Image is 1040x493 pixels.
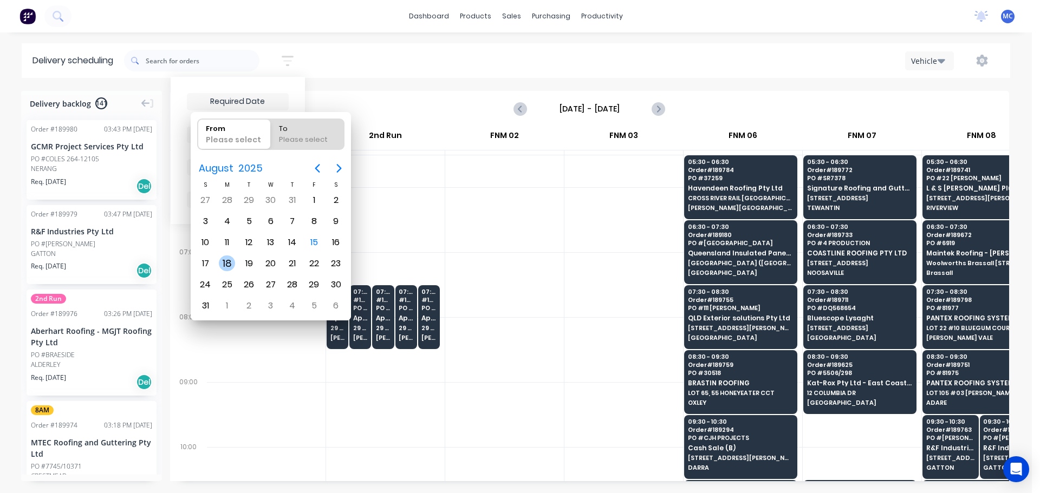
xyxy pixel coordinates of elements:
div: 09:00 [170,376,207,441]
div: Open Intercom Messenger [1003,456,1029,482]
div: GATTON [31,249,152,259]
div: Monday, August 18, 2025 [219,255,235,272]
span: PO # 4 PRODUCTION [807,240,912,246]
div: Monday, August 11, 2025 [219,234,235,251]
div: Saturday, August 9, 2025 [328,213,344,229]
div: F [303,180,325,189]
span: 09:30 - 10:30 [983,418,1031,425]
div: Friday, August 22, 2025 [306,255,322,272]
div: Wednesday, August 20, 2025 [263,255,279,272]
div: Wednesday, August 13, 2025 [263,234,279,251]
span: [GEOGRAPHIC_DATA] [807,334,912,341]
span: Order # 189759 [688,361,793,368]
span: 29 CORYMBIA PL (STORE) [376,325,391,331]
div: To [275,119,341,134]
span: Order # 189772 [807,167,912,173]
div: Wednesday, August 27, 2025 [263,277,279,293]
div: FNM 06 [684,126,802,150]
div: W [260,180,282,189]
div: Sunday, August 10, 2025 [197,234,213,251]
span: BRASTIN ROOFING [688,379,793,386]
span: 05:30 - 06:30 [807,159,912,165]
span: PO # CJH PROJECTS [688,435,793,441]
div: Order # 189974 [31,420,77,430]
span: Apollo Home Improvement (QLD) Pty Ltd [376,314,391,321]
span: PO # 5506/298 [807,370,912,376]
span: PO # 20308 [399,305,413,311]
div: Del [136,178,152,194]
div: Saturday, September 6, 2025 [328,298,344,314]
span: Havendeen Roofing Pty Ltd [688,185,793,192]
div: Thursday, August 14, 2025 [284,234,301,251]
span: PO # DQ568654 [807,305,912,311]
span: # 188042 [353,297,368,303]
div: T [282,180,303,189]
button: Filter by labels [187,159,289,175]
div: Wednesday, August 6, 2025 [263,213,279,229]
span: 09:30 - 10:30 [926,418,974,425]
input: Required Date [187,94,288,110]
span: Order # 189711 [807,297,912,303]
div: Tuesday, August 5, 2025 [241,213,257,229]
div: Friday, August 8, 2025 [306,213,322,229]
span: [GEOGRAPHIC_DATA] [688,334,793,341]
span: Order # 189762 [983,426,1031,433]
span: 8AM [31,405,54,415]
span: 08:30 - 09:30 [926,353,1031,360]
div: purchasing [526,8,576,24]
span: OXLEY [688,399,793,406]
div: T [238,180,260,189]
div: ALDERLEY [31,360,152,370]
span: [STREET_ADDRESS] [807,195,912,201]
div: Order # 189979 [31,209,77,219]
span: PO # 19999 [421,305,436,311]
div: Thursday, July 31, 2025 [284,192,301,208]
span: PO # 111 [PERSON_NAME] [688,305,793,311]
div: 2nd Run [326,126,445,150]
div: Sunday, August 31, 2025 [197,298,213,314]
span: GATTON [926,464,974,471]
span: Req. [DATE] [31,177,66,187]
span: [STREET_ADDRESS][PERSON_NAME] [688,455,793,461]
div: From [201,119,268,134]
span: Req. [DATE] [31,373,66,383]
span: LOT 22 #10 BLUEGUM COURT [926,325,1031,331]
span: L & S [PERSON_NAME] Plumbing & Drainage (Samwood Industries Pty Ltd) [926,185,1031,192]
span: LOT 65, 55 HONEYEATER CCT [688,390,793,396]
span: [STREET_ADDRESS][PERSON_NAME] [926,195,1031,201]
div: 03:18 PM [DATE] [104,420,152,430]
span: GATTON [983,464,1031,471]
div: FNM 07 [803,126,921,150]
div: Tuesday, September 2, 2025 [241,298,257,314]
div: Sunday, August 24, 2025 [197,277,213,293]
span: [STREET_ADDRESS] (STORE) [983,455,1031,461]
span: [PERSON_NAME][GEOGRAPHIC_DATA] [688,205,793,211]
div: 03:47 PM [DATE] [104,209,152,219]
span: 29 CORYMBIA PL (STORE) [353,325,368,331]
span: 07:30 [376,288,391,295]
span: # 189396 [399,297,413,303]
div: S [325,180,347,189]
span: [STREET_ADDRESS] (STORE) [926,455,974,461]
span: COASTLINE ROOFING PTY LTD [807,249,912,257]
span: Brassall [926,269,1031,276]
span: PO # 37259 [688,175,793,181]
span: Woolworths Brassall [STREET_ADDRESS] [926,260,1031,266]
span: 09:30 - 10:30 [688,418,793,425]
div: sales [497,8,526,24]
span: Order # 189672 [926,232,1031,238]
div: Aberhart Roofing - MGJT Roofing Pty Ltd [31,325,152,348]
span: [GEOGRAPHIC_DATA] [688,269,793,276]
div: S [194,180,216,189]
span: PO # 20282 [376,305,391,311]
span: Bluescope Lysaght [807,314,912,321]
div: Order # 189980 [31,124,77,134]
div: 07:00 [170,246,207,311]
div: M [216,180,238,189]
div: Tuesday, August 12, 2025 [241,234,257,251]
div: Sunday, August 3, 2025 [197,213,213,229]
span: 141 [95,97,107,109]
span: 29 CORYMBIA PL (STORE) [330,325,345,331]
div: Sunday, July 27, 2025 [197,192,213,208]
span: Signature Roofing and Guttering - DJW Constructions Pty Ltd [807,185,912,192]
